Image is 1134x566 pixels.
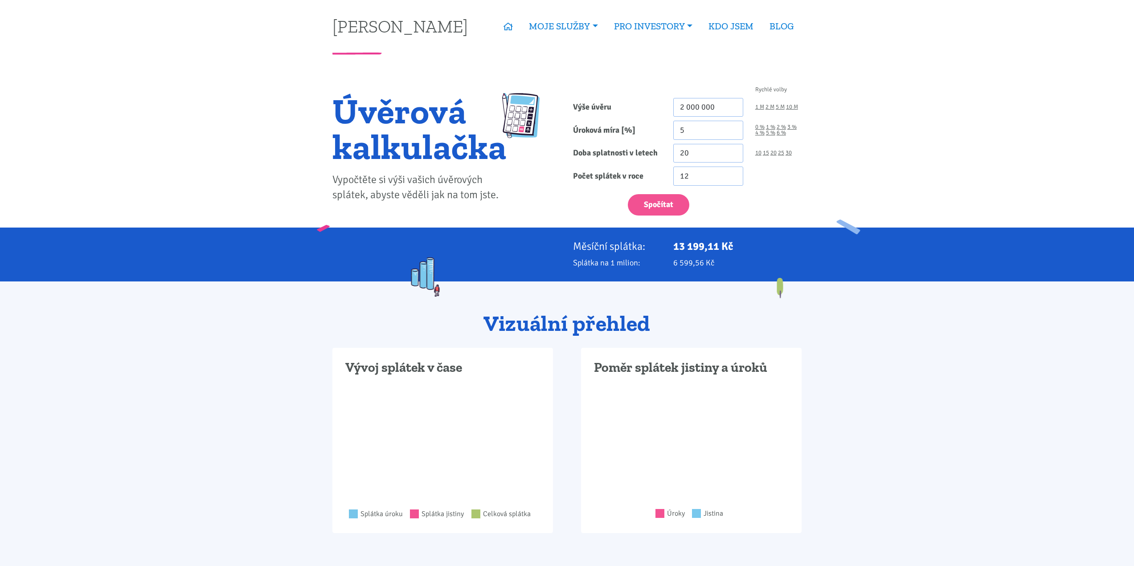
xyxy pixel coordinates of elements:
[778,150,784,156] a: 25
[755,130,765,136] a: 4 %
[755,150,761,156] a: 10
[761,16,802,37] a: BLOG
[786,104,798,110] a: 10 M
[567,167,667,186] label: Počet splátek v roce
[606,16,700,37] a: PRO INVESTORY
[787,124,797,130] a: 3 %
[766,130,775,136] a: 5 %
[755,104,764,110] a: 1 M
[763,150,769,156] a: 15
[332,93,507,164] h1: Úvěrová kalkulačka
[567,121,667,140] label: Úroková míra [%]
[766,104,774,110] a: 2 M
[628,194,689,216] button: Spočítat
[573,240,661,252] p: Měsíční splátka:
[755,87,787,93] span: Rychlé volby
[777,124,786,130] a: 2 %
[567,144,667,163] label: Doba splatnosti v letech
[594,359,789,376] h3: Poměr splátek jistiny a úroků
[766,124,775,130] a: 1 %
[332,17,468,35] a: [PERSON_NAME]
[573,257,661,269] p: Splátka na 1 milion:
[776,104,785,110] a: 5 M
[332,312,802,336] h2: Vizuální přehled
[567,98,667,117] label: Výše úvěru
[755,124,765,130] a: 0 %
[332,172,507,203] p: Vypočtěte si výši vašich úvěrových splátek, abyste věděli jak na tom jste.
[521,16,606,37] a: MOJE SLUŽBY
[673,240,802,252] p: 13 199,11 Kč
[700,16,761,37] a: KDO JSEM
[673,257,802,269] p: 6 599,56 Kč
[777,130,786,136] a: 6 %
[770,150,777,156] a: 20
[786,150,792,156] a: 30
[345,359,540,376] h3: Vývoj splátek v čase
